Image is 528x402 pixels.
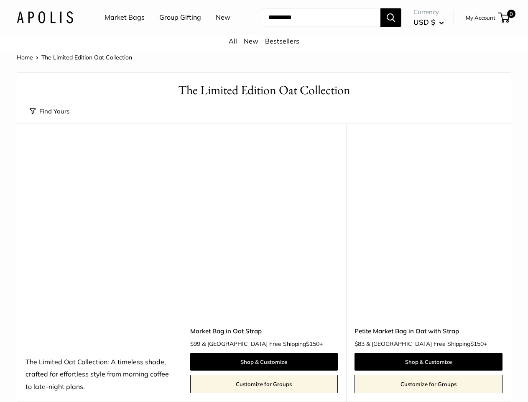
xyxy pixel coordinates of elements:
[159,11,201,24] a: Group Gifting
[265,37,299,45] a: Bestsellers
[190,144,338,293] a: Market Bag in Oat StrapMarket Bag in Oat Strap
[244,37,258,45] a: New
[202,341,323,347] span: & [GEOGRAPHIC_DATA] Free Shipping +
[26,356,173,394] div: The Limited Oat Collection: A timeless shade, crafted for effortless style from morning coffee to...
[17,54,33,61] a: Home
[380,8,401,27] button: Search
[30,81,498,99] h1: The Limited Edition Oat Collection
[355,326,502,336] a: Petite Market Bag in Oat with Strap
[262,8,380,27] input: Search...
[413,18,435,26] span: USD $
[355,375,502,393] a: Customize for Groups
[413,15,444,29] button: USD $
[470,340,484,348] span: $150
[17,52,132,63] nav: Breadcrumb
[413,6,444,18] span: Currency
[216,11,230,24] a: New
[366,341,487,347] span: & [GEOGRAPHIC_DATA] Free Shipping +
[507,10,515,18] span: 0
[355,340,365,348] span: $83
[229,37,237,45] a: All
[30,106,69,117] button: Find Yours
[190,340,200,348] span: $99
[17,11,73,23] img: Apolis
[355,353,502,371] a: Shop & Customize
[190,326,338,336] a: Market Bag in Oat Strap
[190,375,338,393] a: Customize for Groups
[466,13,495,23] a: My Account
[190,353,338,371] a: Shop & Customize
[105,11,145,24] a: Market Bags
[41,54,132,61] span: The Limited Edition Oat Collection
[306,340,319,348] span: $150
[499,13,510,23] a: 0
[355,144,502,293] a: Petite Market Bag in Oat with StrapPetite Market Bag in Oat with Strap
